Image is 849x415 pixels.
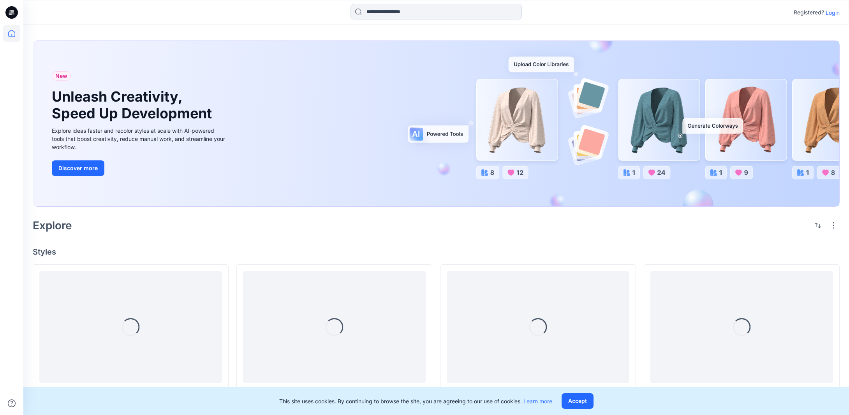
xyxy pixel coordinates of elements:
[52,160,227,176] a: Discover more
[279,397,552,405] p: This site uses cookies. By continuing to browse the site, you are agreeing to our use of cookies.
[794,8,824,17] p: Registered?
[33,247,840,257] h4: Styles
[52,127,227,151] div: Explore ideas faster and recolor styles at scale with AI-powered tools that boost creativity, red...
[562,393,594,409] button: Accept
[52,160,104,176] button: Discover more
[826,9,840,17] p: Login
[52,88,215,122] h1: Unleash Creativity, Speed Up Development
[33,219,72,232] h2: Explore
[55,71,67,81] span: New
[523,398,552,404] a: Learn more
